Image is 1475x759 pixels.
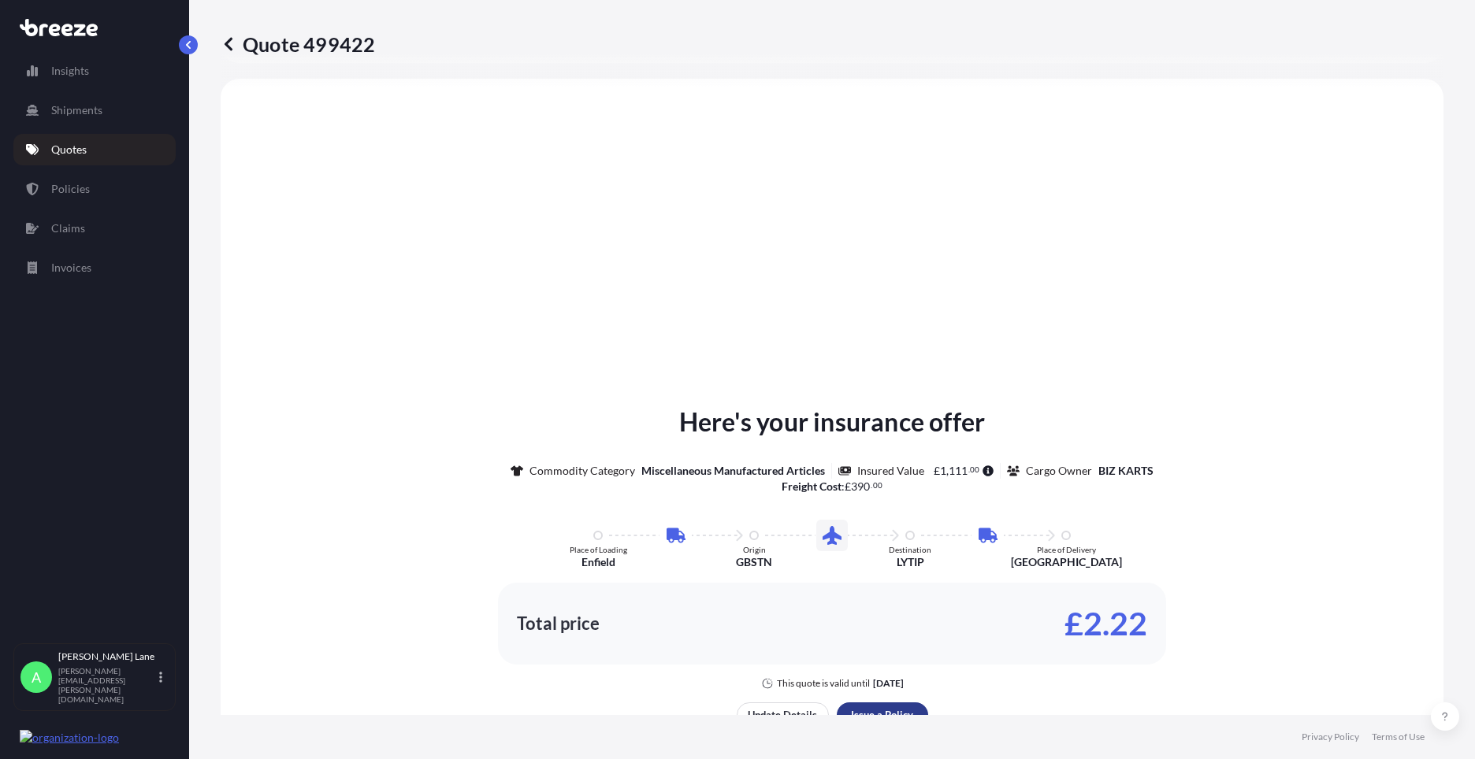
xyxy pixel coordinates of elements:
[736,554,772,570] p: GBSTN
[221,31,375,57] p: Quote 499422
[51,63,89,79] p: Insights
[51,220,85,236] p: Claims
[873,677,904,690] p: [DATE]
[13,173,176,205] a: Policies
[51,260,91,276] p: Invoices
[581,554,615,570] p: Enfield
[13,55,176,87] a: Insights
[837,702,928,728] button: Issue a Policy
[20,730,119,746] img: organization-logo
[970,467,979,472] span: 00
[871,483,872,488] span: .
[949,465,968,476] span: 111
[13,134,176,165] a: Quotes
[946,465,949,476] span: ,
[897,554,924,570] p: LYTIP
[51,181,90,197] p: Policies
[851,481,870,492] span: 390
[1037,545,1096,554] p: Place of Delivery
[570,545,627,554] p: Place of Loading
[517,616,600,631] p: Total price
[1064,611,1147,636] p: £2.22
[889,545,931,554] p: Destination
[782,479,842,493] b: Freight Cost
[1372,731,1425,743] a: Terms of Use
[13,94,176,126] a: Shipments
[32,669,41,685] span: A
[641,463,825,479] p: Miscellaneous Manufactured Articles
[782,479,882,494] p: :
[1026,463,1092,479] p: Cargo Owner
[529,463,635,479] p: Commodity Category
[13,213,176,244] a: Claims
[748,707,817,723] p: Update Details
[1098,463,1154,479] p: BIZ KARTS
[51,102,102,118] p: Shipments
[851,707,913,723] p: Issue a Policy
[743,545,766,554] p: Origin
[679,403,985,441] p: Here's your insurance offer
[845,481,851,492] span: £
[968,467,970,472] span: .
[873,483,882,488] span: 00
[857,463,924,479] p: Insured Value
[1011,554,1122,570] p: [GEOGRAPHIC_DATA]
[51,142,87,157] p: Quotes
[737,702,829,728] button: Update Details
[777,677,870,690] p: This quote is valid until
[58,666,156,704] p: [PERSON_NAME][EMAIL_ADDRESS][PERSON_NAME][DOMAIN_NAME]
[58,650,156,663] p: [PERSON_NAME] Lane
[13,252,176,283] a: Invoices
[934,465,940,476] span: £
[1302,731,1359,743] a: Privacy Policy
[940,465,946,476] span: 1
